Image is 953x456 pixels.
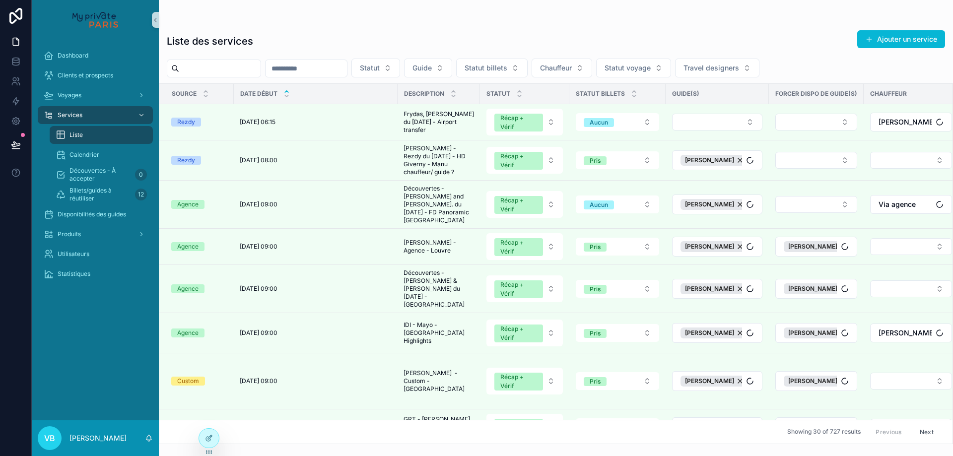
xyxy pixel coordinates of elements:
span: [PERSON_NAME] - Agence - Louvre [404,239,474,255]
div: Récap + Vérif [500,325,537,342]
button: Select Button [775,196,857,213]
button: Select Button [870,324,952,342]
span: [PERSON_NAME] [685,243,734,251]
button: Select Button [486,233,563,260]
div: Récap + Vérif [500,152,537,170]
button: Select Button [456,59,528,77]
button: Select Button [870,152,952,169]
span: [DATE] 09:00 [240,200,277,208]
span: [PERSON_NAME] [685,156,734,164]
a: Découvertes - À accepter0 [50,166,153,184]
button: Select Button [486,320,563,346]
div: Pris [590,243,601,252]
button: Select Button [486,109,563,135]
div: Agence [177,328,199,337]
button: Select Button [672,279,762,299]
button: Select Button [672,195,762,214]
span: Billets/guides à réutiliser [69,187,131,202]
button: Unselect 11 [784,241,852,252]
button: Unselect 40 [681,327,749,338]
div: Récap + Vérif [500,280,537,298]
button: Unselect 113 [681,283,749,294]
div: Aucun [590,118,608,127]
span: Clients et prospects [58,71,113,79]
span: Découvertes - [PERSON_NAME] and [PERSON_NAME]. du [DATE] - FD Panoramic [GEOGRAPHIC_DATA] [404,185,474,224]
button: Select Button [672,323,762,343]
div: Pris [590,156,601,165]
button: Select Button [486,275,563,302]
button: Select Button [576,113,659,131]
div: Récap + Vérif [500,419,537,437]
button: Unselect 29 [681,376,749,387]
div: Pris [590,377,601,386]
span: Services [58,111,82,119]
button: Select Button [576,151,659,169]
button: Select Button [870,280,952,297]
span: Chauffeur [540,63,572,73]
span: Description [404,90,444,98]
span: [DATE] 09:00 [240,285,277,293]
span: Dashboard [58,52,88,60]
button: Select Button [870,195,952,214]
a: Services [38,106,153,124]
span: Disponibilités des guides [58,210,126,218]
span: IDI - Mayo - [GEOGRAPHIC_DATA] Highlights [404,321,474,345]
button: Select Button [576,280,659,298]
span: Chauffeur [870,90,907,98]
h1: Liste des services [167,34,253,48]
div: Récap + Vérif [500,373,537,391]
div: 12 [135,189,147,200]
button: Ajouter un service [857,30,945,48]
p: [PERSON_NAME] [69,433,127,443]
button: Select Button [672,150,762,170]
div: Agence [177,242,199,251]
button: Select Button [532,59,592,77]
div: Pris [590,329,601,338]
button: Select Button [775,279,857,299]
div: Custom [177,377,199,386]
div: Agence [177,284,199,293]
img: App logo [72,12,118,28]
span: Guide(s) [672,90,699,98]
div: scrollable content [32,40,159,296]
button: Select Button [576,195,659,213]
div: 0 [135,169,147,181]
span: Découvertes - À accepter [69,167,131,183]
a: Statistiques [38,265,153,283]
div: Agence [177,200,199,209]
span: Utilisateurs [58,250,89,258]
span: Showing 30 of 727 results [787,428,861,436]
button: Select Button [775,417,857,437]
a: Dashboard [38,47,153,65]
button: Select Button [486,191,563,218]
div: Récap + Vérif [500,196,537,214]
button: Next [913,424,941,440]
span: [PERSON_NAME] [879,117,932,127]
button: Unselect 29 [784,376,852,387]
button: Select Button [576,238,659,256]
span: Date début [240,90,277,98]
span: Source [172,90,197,98]
span: Statut [486,90,510,98]
span: Statistiques [58,270,90,278]
button: Select Button [486,414,563,441]
a: Calendrier [50,146,153,164]
button: Select Button [404,59,452,77]
span: Via agence [879,199,916,209]
span: VB [44,432,55,444]
button: Select Button [351,59,400,77]
div: Rezdy [177,118,195,127]
span: Liste [69,131,83,139]
button: Select Button [870,238,952,255]
span: [PERSON_NAME] [879,328,932,338]
span: [DATE] 08:00 [240,156,277,164]
button: Select Button [870,419,952,436]
button: Unselect 41 [681,199,749,210]
button: Unselect 113 [784,283,852,294]
span: Statut voyage [605,63,651,73]
span: Frydas, [PERSON_NAME] du [DATE] - Airport transfer [404,110,474,134]
button: Select Button [775,237,857,257]
button: Unselect 11 [681,241,749,252]
button: Unselect 45 [681,155,749,166]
